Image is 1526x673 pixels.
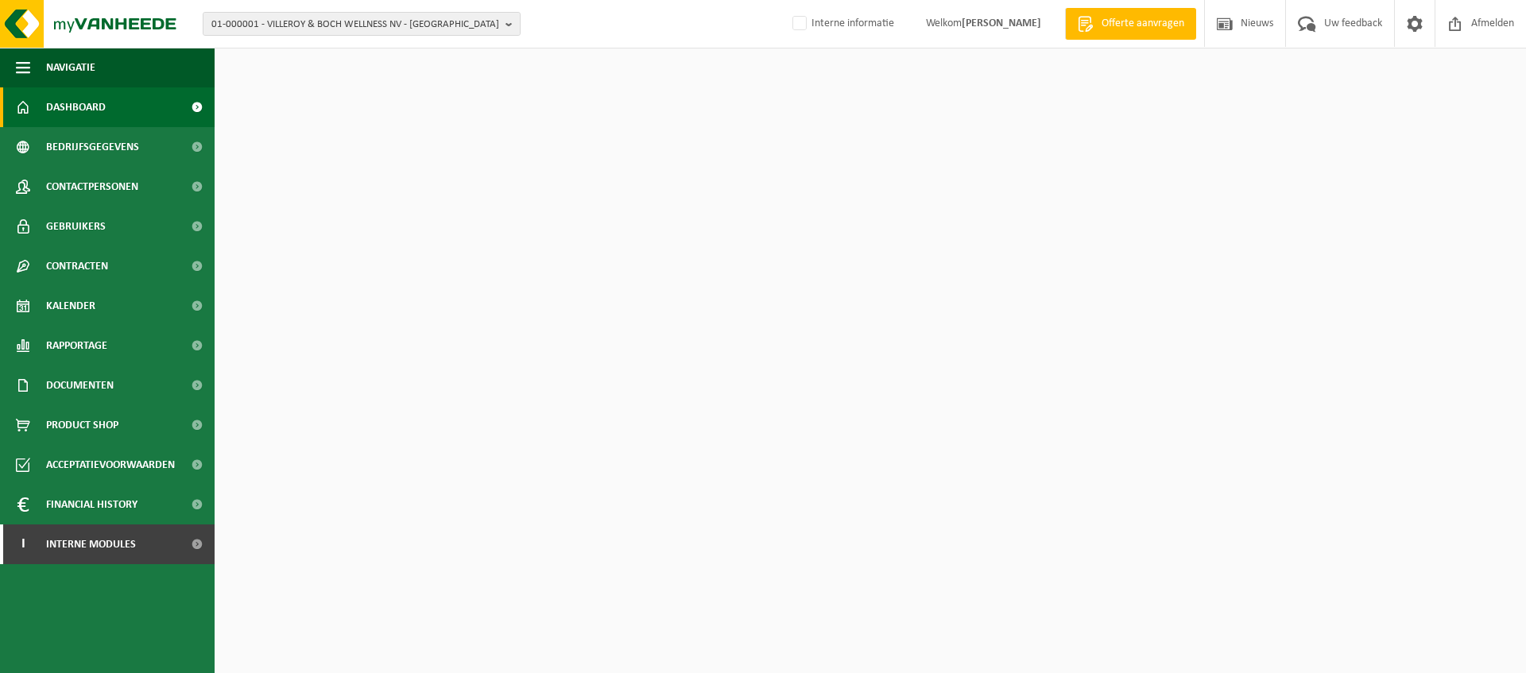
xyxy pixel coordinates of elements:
[46,167,138,207] span: Contactpersonen
[46,326,107,366] span: Rapportage
[46,48,95,87] span: Navigatie
[789,12,894,36] label: Interne informatie
[211,13,499,37] span: 01-000001 - VILLEROY & BOCH WELLNESS NV - [GEOGRAPHIC_DATA]
[46,485,137,524] span: Financial History
[46,445,175,485] span: Acceptatievoorwaarden
[46,524,136,564] span: Interne modules
[203,12,521,36] button: 01-000001 - VILLEROY & BOCH WELLNESS NV - [GEOGRAPHIC_DATA]
[46,207,106,246] span: Gebruikers
[46,286,95,326] span: Kalender
[1065,8,1196,40] a: Offerte aanvragen
[46,366,114,405] span: Documenten
[1098,16,1188,32] span: Offerte aanvragen
[962,17,1041,29] strong: [PERSON_NAME]
[46,405,118,445] span: Product Shop
[16,524,30,564] span: I
[46,246,108,286] span: Contracten
[46,127,139,167] span: Bedrijfsgegevens
[46,87,106,127] span: Dashboard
